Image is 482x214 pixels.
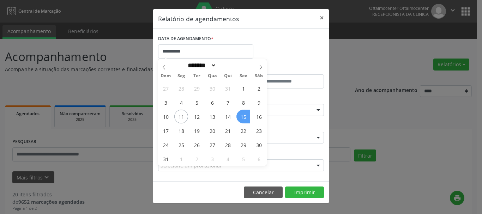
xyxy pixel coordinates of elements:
[252,81,266,95] span: Agosto 2, 2025
[205,96,219,109] span: Agosto 6, 2025
[174,110,188,123] span: Agosto 11, 2025
[221,152,235,166] span: Setembro 4, 2025
[252,96,266,109] span: Agosto 9, 2025
[251,74,267,78] span: Sáb
[236,124,250,137] span: Agosto 22, 2025
[158,74,174,78] span: Dom
[236,74,251,78] span: Sex
[190,138,204,152] span: Agosto 26, 2025
[220,74,236,78] span: Qui
[221,110,235,123] span: Agosto 14, 2025
[159,124,173,137] span: Agosto 17, 2025
[216,62,240,69] input: Year
[190,110,204,123] span: Agosto 12, 2025
[174,74,189,78] span: Seg
[174,138,188,152] span: Agosto 25, 2025
[190,152,204,166] span: Setembro 2, 2025
[221,124,235,137] span: Agosto 21, 2025
[189,74,205,78] span: Ter
[243,63,324,74] label: ATÉ
[205,152,219,166] span: Setembro 3, 2025
[252,110,266,123] span: Agosto 16, 2025
[252,124,266,137] span: Agosto 23, 2025
[158,14,239,23] h5: Relatório de agendamentos
[158,33,213,44] label: DATA DE AGENDAMENTO
[159,96,173,109] span: Agosto 3, 2025
[174,96,188,109] span: Agosto 4, 2025
[190,96,204,109] span: Agosto 5, 2025
[161,162,221,169] span: Selecione um profissional
[174,124,188,137] span: Agosto 18, 2025
[236,152,250,166] span: Setembro 5, 2025
[244,187,283,198] button: Cancelar
[285,187,324,198] button: Imprimir
[159,152,173,166] span: Agosto 31, 2025
[190,81,204,95] span: Julho 29, 2025
[205,81,219,95] span: Julho 30, 2025
[185,62,216,69] select: Month
[159,81,173,95] span: Julho 27, 2025
[221,81,235,95] span: Julho 31, 2025
[236,138,250,152] span: Agosto 29, 2025
[236,81,250,95] span: Agosto 1, 2025
[205,138,219,152] span: Agosto 27, 2025
[205,110,219,123] span: Agosto 13, 2025
[236,110,250,123] span: Agosto 15, 2025
[190,124,204,137] span: Agosto 19, 2025
[159,138,173,152] span: Agosto 24, 2025
[315,9,329,26] button: Close
[205,74,220,78] span: Qua
[205,124,219,137] span: Agosto 20, 2025
[236,96,250,109] span: Agosto 8, 2025
[221,96,235,109] span: Agosto 7, 2025
[252,138,266,152] span: Agosto 30, 2025
[221,138,235,152] span: Agosto 28, 2025
[252,152,266,166] span: Setembro 6, 2025
[159,110,173,123] span: Agosto 10, 2025
[174,81,188,95] span: Julho 28, 2025
[174,152,188,166] span: Setembro 1, 2025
